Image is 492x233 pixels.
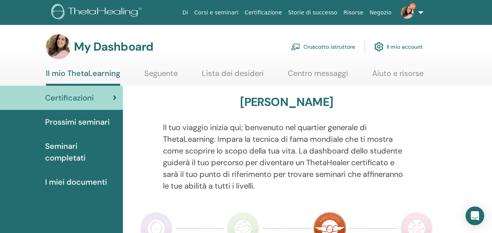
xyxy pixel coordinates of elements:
a: Cruscotto istruttore [291,38,355,55]
span: 9+ [410,3,416,9]
h3: [PERSON_NAME] [240,95,333,109]
a: Aiuto e risorse [372,69,424,84]
a: Il mio account [374,38,423,55]
p: Il tuo viaggio inizia qui; benvenuto nel quartier generale di ThetaLearning. Impara la tecnica di... [163,122,410,192]
span: Certificazioni [45,92,94,104]
h3: My Dashboard [74,40,153,54]
a: Centro messaggi [288,69,348,84]
span: I miei documenti [45,176,107,188]
img: cog.svg [374,40,383,53]
a: Il mio ThetaLearning [46,69,120,86]
a: Di [179,5,191,20]
a: Seguente [144,69,178,84]
img: default.jpg [401,6,413,19]
a: Lista dei desideri [202,69,264,84]
a: Certificazione [242,5,285,20]
a: Risorse [340,5,366,20]
img: default.jpg [46,34,71,59]
div: Open Intercom Messenger [466,207,484,225]
img: logo.png [51,4,144,21]
a: Corsi e seminari [191,5,242,20]
img: chalkboard-teacher.svg [291,43,300,50]
span: Seminari completati [45,140,117,164]
span: Prossimi seminari [45,116,110,128]
a: Negozio [366,5,394,20]
a: Storie di successo [285,5,340,20]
